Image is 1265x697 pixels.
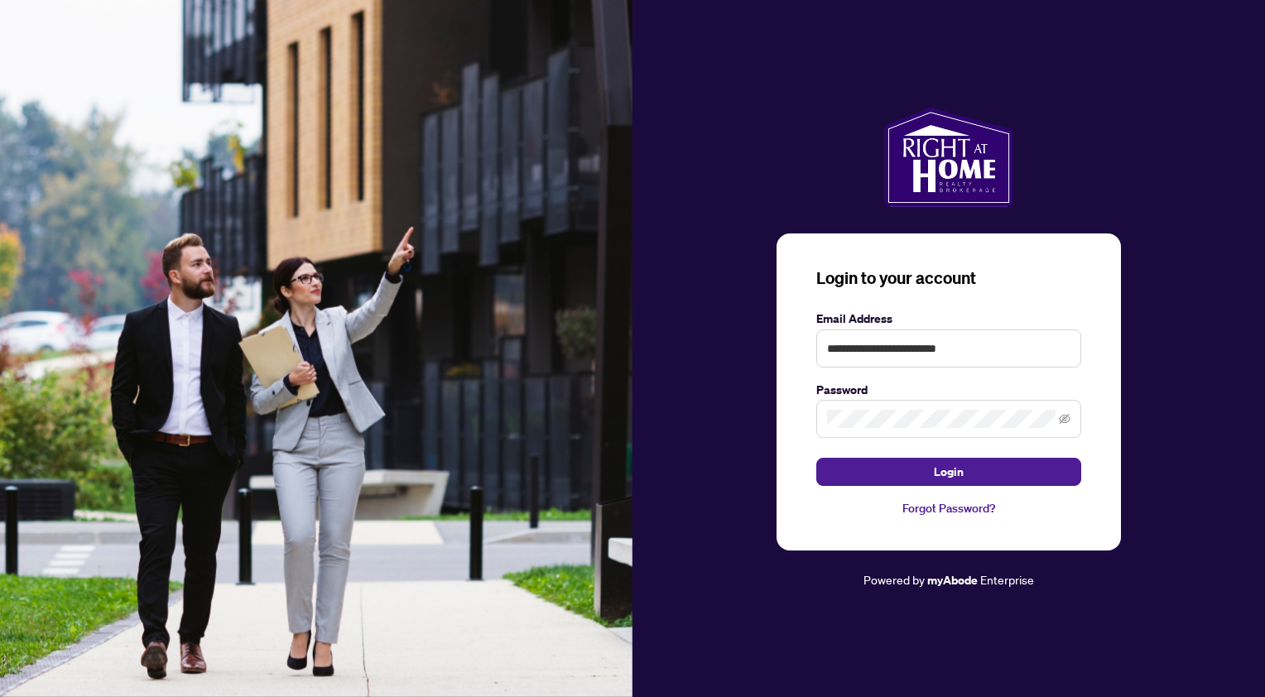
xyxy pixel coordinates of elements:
[1059,413,1070,425] span: eye-invisible
[863,572,925,587] span: Powered by
[816,310,1081,328] label: Email Address
[980,572,1034,587] span: Enterprise
[816,267,1081,290] h3: Login to your account
[816,458,1081,486] button: Login
[934,459,964,485] span: Login
[816,381,1081,399] label: Password
[816,499,1081,517] a: Forgot Password?
[927,571,978,589] a: myAbode
[884,108,1012,207] img: ma-logo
